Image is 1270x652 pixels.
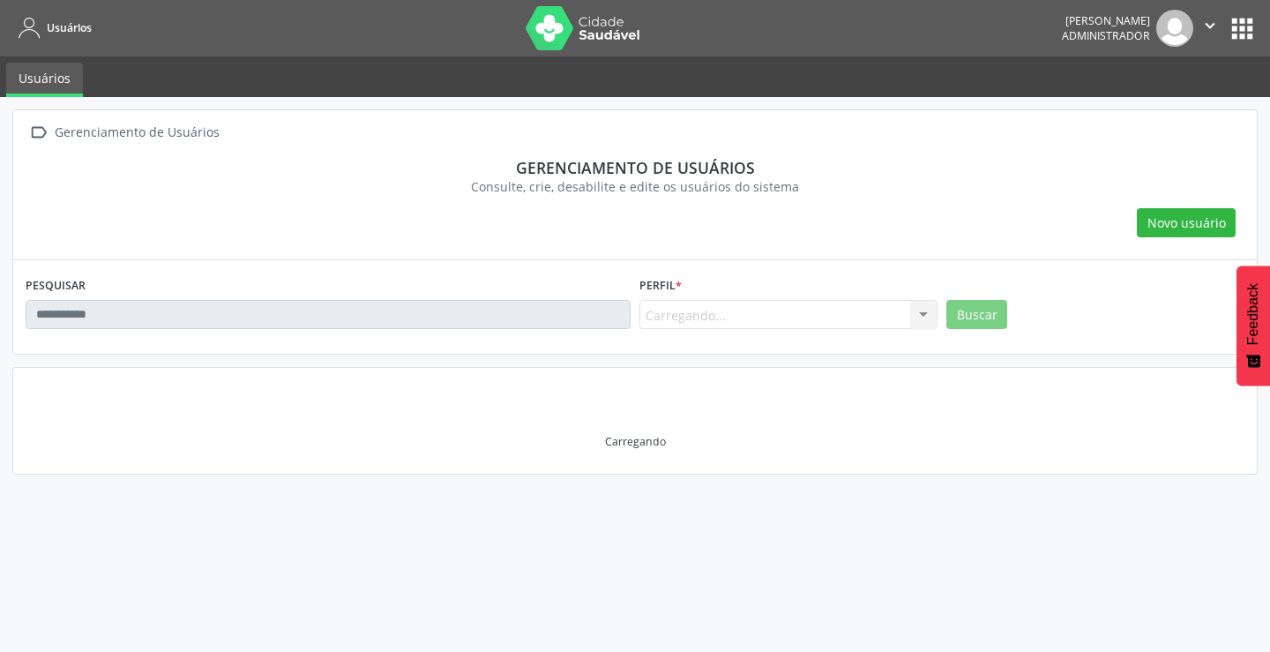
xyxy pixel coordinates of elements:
[1245,283,1261,345] span: Feedback
[1147,214,1226,232] span: Novo usuário
[38,158,1232,177] div: Gerenciamento de usuários
[639,273,682,300] label: Perfil
[26,120,51,146] i: 
[1062,28,1150,43] span: Administrador
[1200,16,1220,35] i: 
[47,20,92,35] span: Usuários
[6,63,83,97] a: Usuários
[1193,10,1227,47] button: 
[1227,13,1258,44] button: apps
[946,300,1007,330] button: Buscar
[1137,208,1236,238] button: Novo usuário
[1236,266,1270,386] button: Feedback - Mostrar pesquisa
[26,120,222,146] a:  Gerenciamento de Usuários
[38,177,1232,196] div: Consulte, crie, desabilite e edite os usuários do sistema
[1062,13,1150,28] div: [PERSON_NAME]
[51,120,222,146] div: Gerenciamento de Usuários
[605,434,666,449] div: Carregando
[1156,10,1193,47] img: img
[12,13,92,42] a: Usuários
[26,273,86,300] label: PESQUISAR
